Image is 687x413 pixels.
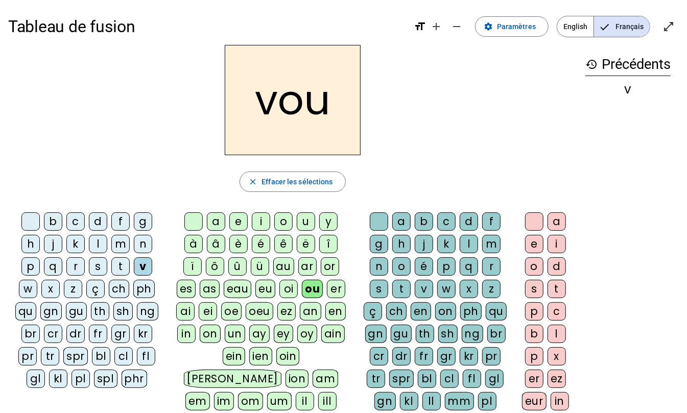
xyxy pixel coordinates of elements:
div: sh [438,325,458,343]
div: e [525,235,543,253]
div: bl [418,370,436,388]
div: ion [286,370,309,388]
div: g [370,235,388,253]
div: fl [137,347,155,366]
div: v [134,257,152,276]
div: ain [321,325,345,343]
button: Paramètres [475,16,549,37]
div: z [64,280,82,298]
div: ll [422,392,441,410]
div: î [319,235,338,253]
div: en [411,302,431,321]
div: r [66,257,85,276]
mat-icon: close [248,177,257,186]
div: pl [72,370,90,388]
div: fl [463,370,481,388]
div: ch [386,302,407,321]
div: ë [297,235,315,253]
div: cl [114,347,133,366]
div: t [392,280,411,298]
div: f [482,212,501,231]
div: in [177,325,196,343]
div: dr [392,347,411,366]
div: th [416,325,434,343]
div: ê [274,235,293,253]
span: Effacer les sélections [262,176,333,188]
div: eu [255,280,275,298]
div: au [273,257,294,276]
mat-icon: open_in_full [662,20,675,33]
div: phr [122,370,148,388]
div: ien [249,347,272,366]
div: q [44,257,62,276]
div: or [321,257,339,276]
div: gl [27,370,45,388]
div: b [44,212,62,231]
button: Entrer en plein écran [658,16,679,37]
div: pr [18,347,37,366]
div: pl [478,392,496,410]
div: é [252,235,270,253]
div: v [415,280,433,298]
div: cr [370,347,388,366]
div: im [214,392,234,410]
div: w [437,280,456,298]
div: gr [111,325,130,343]
div: spl [94,370,117,388]
div: br [21,325,40,343]
div: kr [460,347,478,366]
div: kl [400,392,418,410]
div: tr [367,370,385,388]
div: un [225,325,245,343]
div: l [89,235,107,253]
div: c [66,212,85,231]
div: in [551,392,569,410]
div: x [548,347,566,366]
div: i [548,235,566,253]
div: pr [482,347,501,366]
div: x [41,280,60,298]
div: ph [460,302,482,321]
div: es [177,280,196,298]
div: é [415,257,433,276]
div: d [548,257,566,276]
div: on [200,325,221,343]
div: j [44,235,62,253]
div: eur [522,392,547,410]
div: dr [66,325,85,343]
div: gn [374,392,396,410]
div: tr [41,347,59,366]
div: ou [302,280,323,298]
div: oe [221,302,242,321]
div: e [229,212,248,231]
div: gn [365,325,387,343]
div: à [184,235,203,253]
div: g [134,212,152,231]
div: ay [249,325,270,343]
div: qu [15,302,36,321]
div: z [482,280,501,298]
div: p [525,347,543,366]
div: d [460,212,478,231]
button: Diminuer la taille de la police [446,16,467,37]
div: cr [44,325,62,343]
div: ô [206,257,224,276]
div: v [585,83,671,95]
div: s [370,280,388,298]
div: oeu [246,302,273,321]
div: l [460,235,478,253]
mat-icon: settings [484,22,493,31]
div: d [89,212,107,231]
div: gr [437,347,456,366]
div: p [21,257,40,276]
div: k [66,235,85,253]
div: p [437,257,456,276]
div: ez [277,302,296,321]
div: ill [318,392,337,410]
div: n [370,257,388,276]
div: b [525,325,543,343]
div: a [392,212,411,231]
div: gu [66,302,87,321]
div: x [460,280,478,298]
div: j [415,235,433,253]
